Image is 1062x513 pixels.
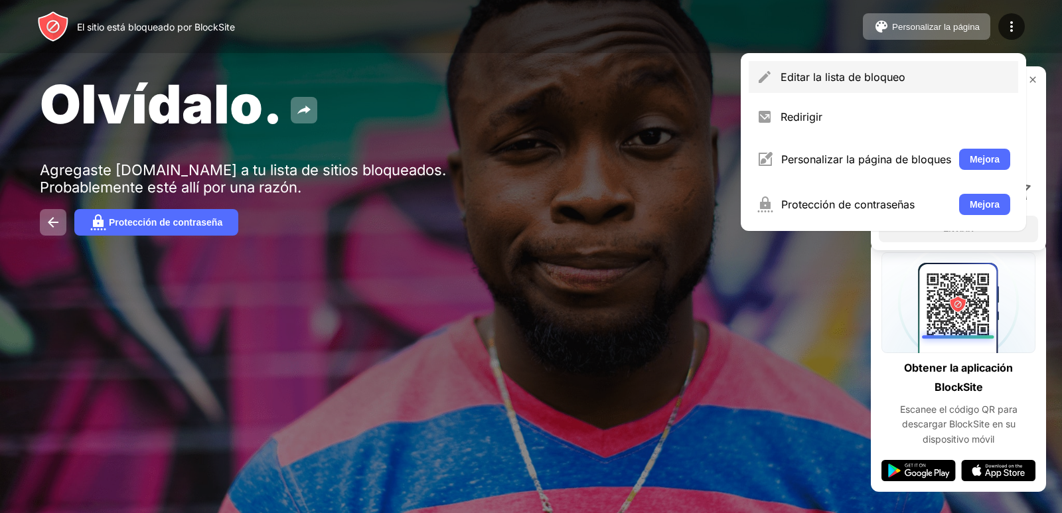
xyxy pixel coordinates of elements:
[1027,74,1038,85] img: rate-us-close.svg
[863,13,990,40] button: Personalizar la página
[781,153,951,166] font: Personalizar la página de bloques
[45,214,61,230] img: back.svg
[781,198,915,211] font: Protección de contraseñas
[970,199,1000,210] font: Mejora
[109,217,222,228] font: Protección de contraseña
[900,403,1018,445] font: Escanee el código QR para descargar BlockSite en su dispositivo móvil
[74,209,238,236] button: Protección de contraseña
[781,70,905,84] font: Editar la lista de bloqueo
[904,361,1013,394] font: Obtener la aplicación BlockSite
[757,69,773,85] img: menu-pencil.svg
[1004,19,1020,35] img: menu-icon.svg
[781,110,822,123] font: Redirigir
[961,460,1035,481] img: app-store.svg
[757,151,773,167] img: menu-customize.svg
[296,102,312,118] img: share.svg
[892,22,980,32] font: Personalizar la página
[40,72,283,136] font: Olvídalo.
[873,19,889,35] img: pallet.svg
[757,196,773,212] img: menu-password.svg
[757,109,773,125] img: menu-redirect.svg
[40,161,446,196] font: Agregaste [DOMAIN_NAME] a tu lista de sitios bloqueados. Probablemente esté allí por una razón.
[90,214,106,230] img: password.svg
[77,21,235,33] font: El sitio está bloqueado por BlockSite
[970,154,1000,165] font: Mejora
[37,11,69,42] img: header-logo.svg
[881,460,956,481] img: google-play.svg
[959,194,1010,215] button: Mejora
[959,149,1010,170] button: Mejora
